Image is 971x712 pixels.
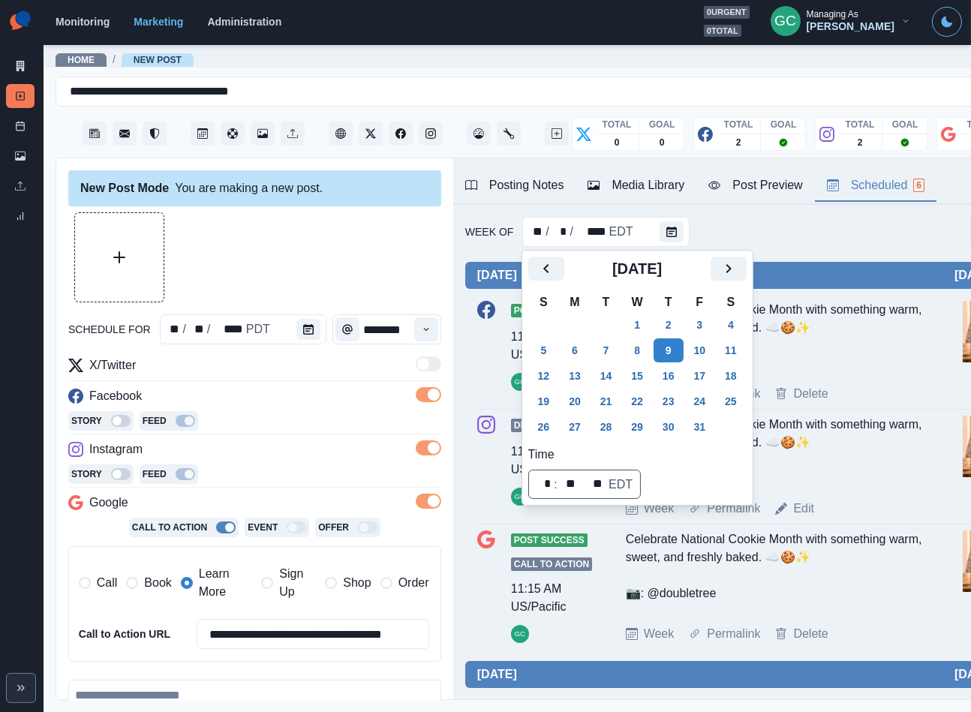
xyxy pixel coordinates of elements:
[603,118,632,131] p: TOTAL
[467,122,491,146] a: Dashboard
[913,179,924,192] span: 6
[143,467,167,481] p: Feed
[191,122,215,146] button: Post Schedule
[248,521,278,534] p: Event
[511,304,588,317] span: Post Success
[113,122,137,146] button: Messages
[708,176,802,194] div: Post Preview
[552,476,558,494] div: :
[143,122,167,146] button: Reviews
[559,475,577,494] div: minute
[711,257,747,281] button: Next
[79,628,173,641] h2: Call to Action URL
[654,364,684,388] button: Thursday, October 16, 2025
[332,314,441,344] div: Time
[807,9,858,20] div: Managing As
[528,293,560,312] th: S
[560,415,590,439] button: Monday, October 27, 2025
[526,223,634,242] div: Date
[89,356,136,374] p: X/Twitter
[160,314,326,344] div: schedule for
[551,223,569,242] div: Week Of
[577,476,580,494] div: ⁩
[332,314,441,344] input: Select Time
[71,467,102,481] p: Story
[6,54,35,78] a: Marketing Summary
[591,364,621,388] button: Tuesday, October 14, 2025
[704,25,741,38] span: 0 total
[511,443,586,479] div: 11:15 AM US/Pacific
[588,176,684,194] div: Media Library
[793,625,828,643] a: Delete
[793,385,828,403] a: Delete
[75,213,164,302] button: Upload Media
[529,389,559,413] button: Sunday, October 19, 2025
[660,221,684,242] button: Week Of
[251,122,275,146] button: Media Library
[774,3,796,39] div: Gizelle Carlos
[465,224,514,240] label: Week Of
[89,494,128,512] p: Google
[359,122,383,146] button: Twitter
[716,338,746,362] button: Saturday, October 11, 2025
[188,320,206,339] div: schedule for
[221,122,245,146] button: Content Pool
[419,122,443,146] a: Instagram
[279,565,316,601] span: Sign Up
[6,114,35,138] a: Post Schedule
[626,530,923,613] div: Celebrate National Cookie Month with something warm, sweet, and freshly baked. ☁️🍪✨ 📷: @doubletree
[622,313,652,337] button: Wednesday, October 1, 2025
[511,580,586,616] div: 11:15 AM US/Pacific
[511,419,548,432] span: Draft
[318,521,349,534] p: Offer
[511,557,592,571] span: Call to Action
[528,257,747,440] div: October 2025
[6,84,35,108] a: New Post
[622,338,652,362] button: Wednesday, October 8, 2025
[212,320,245,339] div: schedule for
[199,565,252,601] span: Learn More
[134,16,183,28] a: Marketing
[515,488,525,506] div: Gizelle Carlos
[560,338,590,362] button: Monday, October 6, 2025
[528,446,738,464] label: Time
[398,574,429,592] span: Order
[608,223,635,242] div: Week Of
[626,416,923,488] div: Celebrate National Cookie Month with something warm, sweet, and freshly baked. ☁️🍪✨ 📷: @DoubleTree
[515,625,525,643] div: Gizelle Carlos
[545,122,569,146] button: Create New Post
[529,338,559,362] button: Sunday, October 5, 2025
[771,118,797,131] p: GOAL
[465,176,564,194] div: Posting Notes
[568,223,574,242] div: /
[80,179,169,197] div: New Post Mode
[68,322,151,338] label: schedule for
[685,313,715,337] button: Friday, October 3, 2025
[143,414,167,428] p: Feed
[528,257,564,281] button: Previous
[591,338,621,362] button: Tuesday, October 7, 2025
[296,319,320,340] button: schedule for
[583,475,604,494] div: AM/PM
[560,364,590,388] button: Monday, October 13, 2025
[716,389,746,413] button: Saturday, October 25, 2025
[615,136,620,149] p: 0
[932,7,962,37] button: Toggle Mode
[684,293,716,312] th: F
[575,223,608,242] div: Week Of
[144,574,171,592] span: Book
[6,144,35,168] a: Media Library
[559,293,591,312] th: M
[89,387,142,405] p: Facebook
[329,122,353,146] button: Client Website
[591,293,622,312] th: T
[653,293,684,312] th: T
[164,320,182,339] div: schedule for
[6,673,36,703] button: Expand
[654,389,684,413] button: Thursday, October 23, 2025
